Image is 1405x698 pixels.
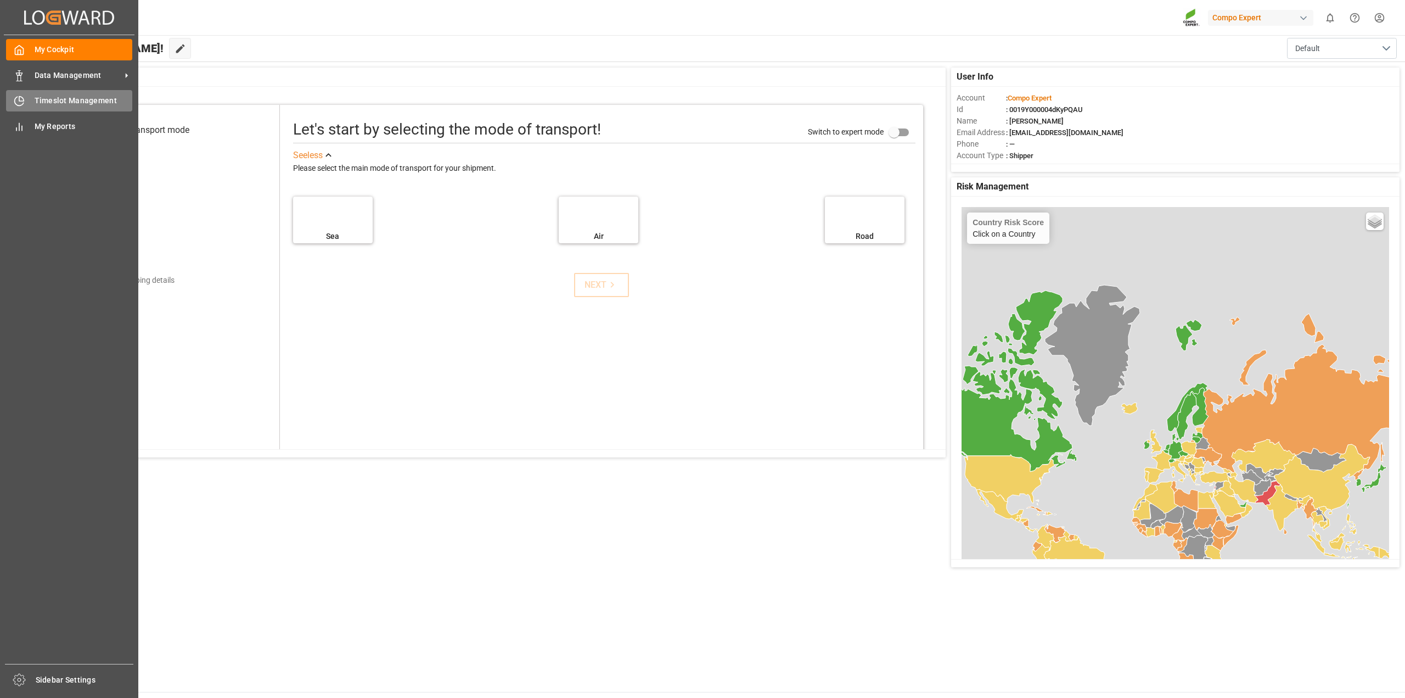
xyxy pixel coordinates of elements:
[973,218,1044,238] div: Click on a Country
[293,118,601,141] div: Let's start by selecting the mode of transport!
[1008,94,1052,102] span: Compo Expert
[6,115,132,137] a: My Reports
[585,278,618,292] div: NEXT
[1366,213,1384,230] a: Layers
[957,150,1006,161] span: Account Type
[1318,5,1342,30] button: show 0 new notifications
[1006,152,1033,160] span: : Shipper
[1006,117,1064,125] span: : [PERSON_NAME]
[973,218,1044,227] h4: Country Risk Score
[830,231,899,242] div: Road
[1183,8,1200,27] img: Screenshot%202023-09-29%20at%2010.02.21.png_1712312052.png
[564,231,633,242] div: Air
[6,39,132,60] a: My Cockpit
[808,127,884,136] span: Switch to expert mode
[35,95,133,107] span: Timeslot Management
[104,124,189,137] div: Select transport mode
[957,115,1006,127] span: Name
[106,275,175,286] div: Add shipping details
[957,138,1006,150] span: Phone
[1006,140,1015,148] span: : —
[957,70,993,83] span: User Info
[299,231,367,242] div: Sea
[957,92,1006,104] span: Account
[293,162,915,175] div: Please select the main mode of transport for your shipment.
[35,121,133,132] span: My Reports
[1006,94,1052,102] span: :
[1006,105,1083,114] span: : 0019Y000004dKyPQAU
[957,180,1029,193] span: Risk Management
[1342,5,1367,30] button: Help Center
[1208,10,1313,26] div: Compo Expert
[35,70,121,81] span: Data Management
[1006,129,1123,137] span: : [EMAIL_ADDRESS][DOMAIN_NAME]
[293,149,323,162] div: See less
[1287,38,1397,59] button: open menu
[36,674,134,686] span: Sidebar Settings
[957,104,1006,115] span: Id
[1295,43,1320,54] span: Default
[1208,7,1318,28] button: Compo Expert
[574,273,629,297] button: NEXT
[6,90,132,111] a: Timeslot Management
[957,127,1006,138] span: Email Address
[35,44,133,55] span: My Cockpit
